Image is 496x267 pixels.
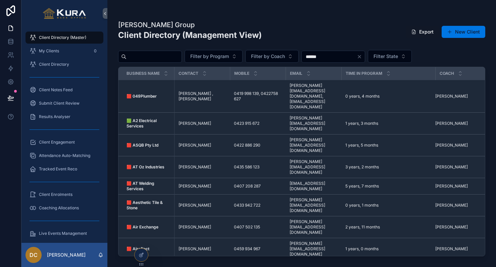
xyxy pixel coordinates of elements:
a: [PERSON_NAME] [435,183,478,189]
span: Client Engagement [39,140,75,145]
span: 1 years, 0 months [345,246,379,252]
a: Client Directory (Master) [26,32,103,44]
a: 2 years, 11 months [345,224,431,230]
span: [PERSON_NAME] [179,246,211,252]
strong: 🟥 Aesthetic Tile & Stone [127,200,164,210]
span: 0407 502 135 [234,224,260,230]
a: [PERSON_NAME] [179,121,226,126]
span: 0435 586 123 [234,164,259,170]
a: [PERSON_NAME] [435,121,478,126]
span: [PERSON_NAME][EMAIL_ADDRESS][DOMAIN_NAME] [290,241,337,257]
a: 🟥 Aesthetic Tile & Stone [127,200,170,211]
a: Client Notes Feed [26,84,103,96]
a: 0435 586 123 [234,164,282,170]
a: [PERSON_NAME][EMAIL_ADDRESS][DOMAIN_NAME] [290,219,337,235]
a: 🟩 A2 Electrical Services [127,118,170,129]
button: Export [406,26,439,38]
span: Attendance Auto-Matching [39,153,90,158]
span: [PERSON_NAME] [435,94,468,99]
a: [PERSON_NAME][EMAIL_ADDRESS][DOMAIN_NAME] [290,115,337,131]
a: Client Directory [26,58,103,70]
span: 0407 208 287 [234,183,261,189]
span: 3 years, 2 months [345,164,379,170]
a: 🟥 049Plumber [127,94,170,99]
strong: 🟥 AT Oz Industries [127,164,164,169]
span: [PERSON_NAME] [435,121,468,126]
a: 0422 886 290 [234,143,282,148]
span: [PERSON_NAME] [179,183,211,189]
a: [PERSON_NAME] [179,164,226,170]
span: [PERSON_NAME][EMAIL_ADDRESS][DOMAIN_NAME] [290,197,337,213]
span: Client Notes Feed [39,87,72,93]
span: Time in Program [346,71,382,76]
a: 🟥 Aireflect [127,246,170,252]
span: 0 years, 1 months [345,203,379,208]
span: [PERSON_NAME] [179,164,211,170]
a: [PERSON_NAME] [435,246,478,252]
span: Tracked Event Reco [39,166,77,172]
span: [PERSON_NAME] [435,164,468,170]
button: Select Button [368,50,412,63]
strong: 🟥 ASQB Pty Ltd [127,143,158,148]
span: 0422 886 290 [234,143,260,148]
span: Filter by Coach [251,53,285,60]
a: 3 years, 2 months [345,164,431,170]
span: Filter State [374,53,398,60]
span: DC [30,251,38,259]
a: Client Engagement [26,136,103,148]
span: Coaching Allocations [39,205,79,211]
span: Client Enrolments [39,192,72,197]
a: [PERSON_NAME][EMAIL_ADDRESS][DOMAIN_NAME] [290,137,337,153]
a: [EMAIL_ADDRESS][DOMAIN_NAME] [290,181,337,192]
span: [PERSON_NAME] [179,224,211,230]
a: 1 years, 5 months [345,143,431,148]
span: [PERSON_NAME] [179,143,211,148]
span: Live Events Management [39,231,87,236]
a: 0423 915 672 [234,121,282,126]
a: Submit Client Review [26,97,103,109]
span: [PERSON_NAME] [435,224,468,230]
span: 0423 915 672 [234,121,259,126]
span: [PERSON_NAME] [435,143,468,148]
span: 5 years, 7 months [345,183,379,189]
a: 0419 998 139, 0422758 627 [234,91,282,102]
span: 0433 942 722 [234,203,260,208]
a: [PERSON_NAME] [179,246,226,252]
a: [PERSON_NAME] [435,94,478,99]
span: Contact [179,71,198,76]
span: Submit Client Review [39,101,80,106]
a: 0 years, 4 months [345,94,431,99]
a: [PERSON_NAME][EMAIL_ADDRESS][DOMAIN_NAME], [EMAIL_ADDRESS][DOMAIN_NAME] [290,83,337,110]
a: Tracked Event Reco [26,163,103,175]
span: Results Analyser [39,114,70,119]
a: 0407 208 287 [234,183,282,189]
a: [PERSON_NAME] [435,143,478,148]
span: 1 years, 5 months [345,143,378,148]
span: Coach [440,71,454,76]
h2: Client Directory (Management View) [118,30,262,41]
a: [PERSON_NAME] [179,183,226,189]
button: New Client [442,26,485,38]
span: Client Directory (Master) [39,35,86,40]
span: Filter by Program [190,53,229,60]
strong: 🟥 Aireflect [127,246,149,251]
strong: 🟥 AT Welding Services [127,181,155,191]
a: [PERSON_NAME][EMAIL_ADDRESS][DOMAIN_NAME] [290,159,337,175]
a: 1 years, 3 months [345,121,431,126]
span: [PERSON_NAME] [435,183,468,189]
a: [PERSON_NAME] [435,224,478,230]
span: Client Directory [39,62,69,67]
a: Attendance Auto-Matching [26,150,103,162]
strong: 🟥 049Plumber [127,94,157,99]
img: App logo [43,8,86,19]
a: [PERSON_NAME] , [PERSON_NAME] [179,91,226,102]
span: 0459 934 967 [234,246,260,252]
a: 🟥 Air Exchange [127,224,170,230]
